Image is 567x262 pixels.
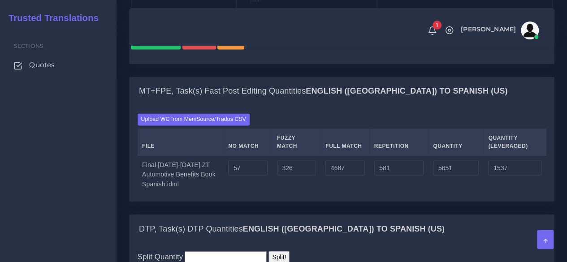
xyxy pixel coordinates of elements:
div: MT+FPE, Task(s) Fast Post Editing QuantitiesEnglish ([GEOGRAPHIC_DATA]) TO Spanish (US) [130,105,554,201]
td: Final [DATE]-[DATE] ZT Automotive Benefits Book Spanish.idml [138,155,224,193]
label: Split Quantity [138,251,183,262]
span: 1 [433,21,441,30]
th: Quantity (Leveraged) [484,129,546,155]
h2: Trusted Translations [2,13,99,23]
th: Fuzzy Match [272,129,320,155]
a: Trusted Translations [2,11,99,26]
th: File [138,129,224,155]
span: Quotes [29,60,55,70]
a: Quotes [7,56,110,74]
h4: DTP, Task(s) DTP Quantities [139,224,445,234]
span: Sections [14,43,43,49]
label: Upload WC from MemSource/Trados CSV [138,113,250,125]
a: 1 [424,26,440,35]
th: Full Match [321,129,369,155]
th: Repetition [369,129,428,155]
th: No Match [224,129,272,155]
b: English ([GEOGRAPHIC_DATA]) TO Spanish (US) [306,86,507,95]
th: Quantity [428,129,484,155]
img: avatar [521,21,539,39]
div: MT+FPE, Task(s) Fast Post Editing QuantitiesEnglish ([GEOGRAPHIC_DATA]) TO Spanish (US) [130,77,554,106]
div: DTP, Task(s) DTP QuantitiesEnglish ([GEOGRAPHIC_DATA]) TO Spanish (US) [130,215,554,243]
a: [PERSON_NAME]avatar [456,21,542,39]
h4: MT+FPE, Task(s) Fast Post Editing Quantities [139,86,507,96]
b: English ([GEOGRAPHIC_DATA]) TO Spanish (US) [243,224,445,233]
span: [PERSON_NAME] [461,26,516,32]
